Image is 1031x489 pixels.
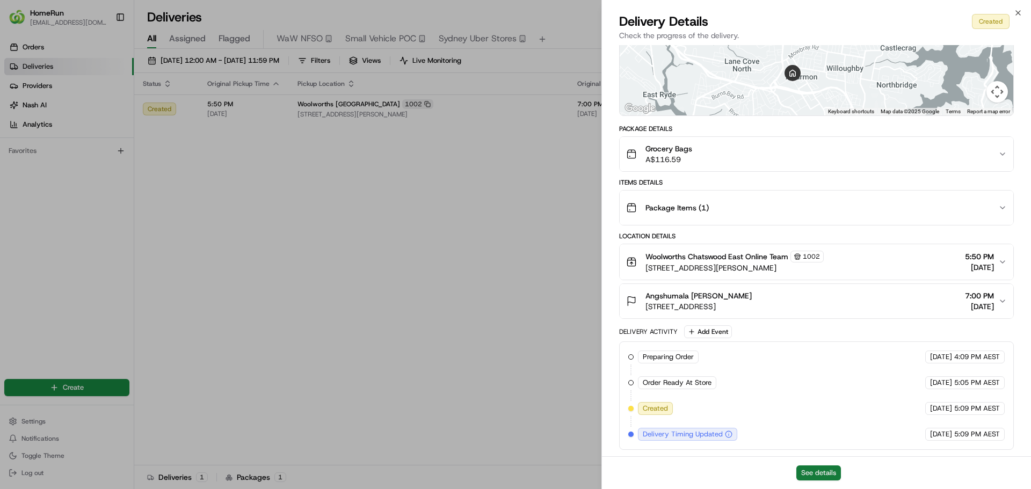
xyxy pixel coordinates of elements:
[619,327,678,336] div: Delivery Activity
[796,465,841,480] button: See details
[620,137,1013,171] button: Grocery BagsA$116.59
[645,154,692,165] span: A$116.59
[619,232,1014,240] div: Location Details
[930,404,952,413] span: [DATE]
[967,108,1010,114] a: Report a map error
[954,404,1000,413] span: 5:09 PM AEST
[643,429,723,439] span: Delivery Timing Updated
[881,108,939,114] span: Map data ©2025 Google
[620,191,1013,225] button: Package Items (1)
[643,352,694,362] span: Preparing Order
[965,251,994,262] span: 5:50 PM
[619,178,1014,187] div: Items Details
[620,284,1013,318] button: Angshumala [PERSON_NAME][STREET_ADDRESS]7:00 PM[DATE]
[645,251,788,262] span: Woolworths Chatswood East Online Team
[645,301,752,312] span: [STREET_ADDRESS]
[930,352,952,362] span: [DATE]
[620,244,1013,280] button: Woolworths Chatswood East Online Team1002[STREET_ADDRESS][PERSON_NAME]5:50 PM[DATE]
[930,378,952,388] span: [DATE]
[622,101,658,115] img: Google
[803,252,820,261] span: 1002
[986,81,1008,103] button: Map camera controls
[684,325,732,338] button: Add Event
[645,202,709,213] span: Package Items ( 1 )
[645,262,824,273] span: [STREET_ADDRESS][PERSON_NAME]
[965,301,994,312] span: [DATE]
[645,143,692,154] span: Grocery Bags
[954,352,1000,362] span: 4:09 PM AEST
[946,108,961,114] a: Terms
[828,108,874,115] button: Keyboard shortcuts
[619,30,1014,41] p: Check the progress of the delivery.
[643,378,711,388] span: Order Ready At Store
[622,101,658,115] a: Open this area in Google Maps (opens a new window)
[619,13,708,30] span: Delivery Details
[954,429,1000,439] span: 5:09 PM AEST
[965,262,994,273] span: [DATE]
[965,290,994,301] span: 7:00 PM
[643,404,668,413] span: Created
[954,378,1000,388] span: 5:05 PM AEST
[930,429,952,439] span: [DATE]
[619,125,1014,133] div: Package Details
[645,290,752,301] span: Angshumala [PERSON_NAME]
